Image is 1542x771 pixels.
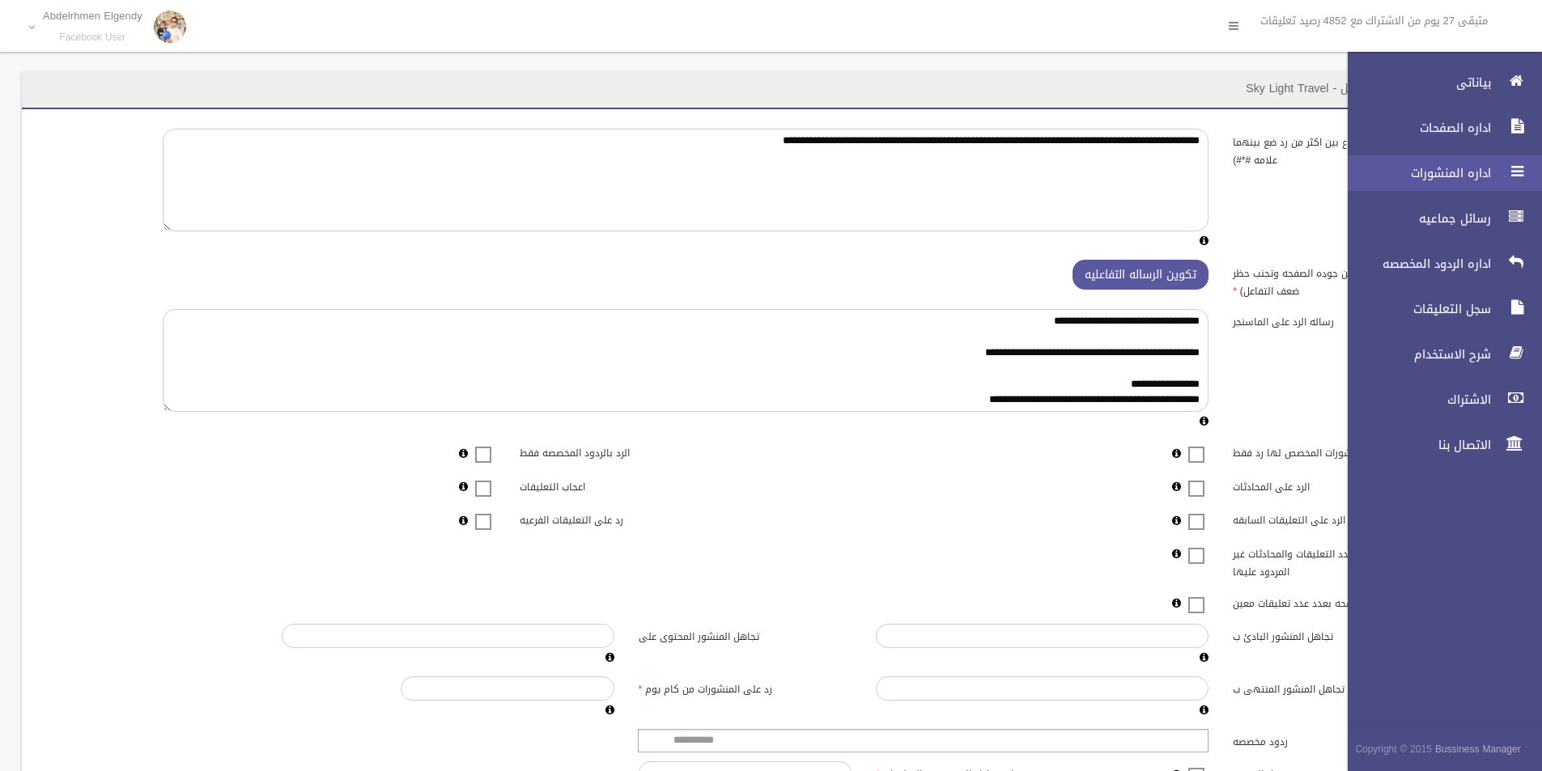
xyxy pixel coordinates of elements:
span: بياناتى [1334,74,1496,91]
label: رساله v (افضل لتحسين جوده الصفحه وتجنب حظر ضعف التفاعل) [1221,260,1459,300]
label: ردود مخصصه [1221,729,1459,752]
button: تكوين الرساله التفاعليه [1073,260,1209,290]
span: اداره المنشورات [1334,165,1496,181]
a: اداره الردود المخصصه [1334,246,1542,282]
a: شرح الاستخدام [1334,337,1542,372]
label: ارسال تقرير يومى بعدد التعليقات والمحادثات غير المردود عليها [1221,540,1459,581]
span: اداره الردود المخصصه [1334,256,1496,272]
label: رد على المنشورات من كام يوم [627,676,864,699]
label: الرد بالردود المخصصه فقط [508,440,746,463]
label: الرد على التعليقات السابقه [1221,507,1459,530]
a: اداره الصفحات [1334,110,1542,146]
a: الاتصال بنا [1334,427,1542,463]
label: ايقاف تفعيل الصفحه بعدد عدد تعليقات معين [1221,590,1459,612]
label: الرد على المنشورات المخصص لها رد فقط [1221,440,1459,463]
label: رد على التعليقات الفرعيه [508,507,746,530]
label: الرد على المحادثات [1221,473,1459,496]
a: الاشتراك [1334,382,1542,417]
label: تجاهل المنشور المحتوى على [627,624,864,646]
p: Abdelrhmen Elgendy [43,10,142,22]
span: الاشتراك [1334,392,1496,408]
label: تجاهل المنشور المنتهى ب [1221,676,1459,699]
label: الرد على التعليق (للتنوع بين اكثر من رد ضع بينهما علامه #*#) [1221,129,1459,169]
label: تجاهل المنشور البادئ ب [1221,624,1459,646]
header: اداره الصفحات / تعديل - Sky Light Travel [1226,73,1468,104]
a: سجل التعليقات [1334,291,1542,327]
a: رسائل جماعيه [1334,201,1542,236]
span: سجل التعليقات [1334,301,1496,317]
label: اعجاب التعليقات [508,473,746,496]
span: Copyright © 2015 [1355,740,1432,758]
a: اداره المنشورات [1334,155,1542,191]
strong: Bussiness Manager [1435,740,1521,758]
small: Facebook User [43,32,142,44]
span: الاتصال بنا [1334,437,1496,453]
span: رسائل جماعيه [1334,210,1496,227]
span: اداره الصفحات [1334,120,1496,136]
span: شرح الاستخدام [1334,346,1496,362]
a: بياناتى [1334,65,1542,100]
label: رساله الرد على الماسنجر [1221,309,1459,332]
